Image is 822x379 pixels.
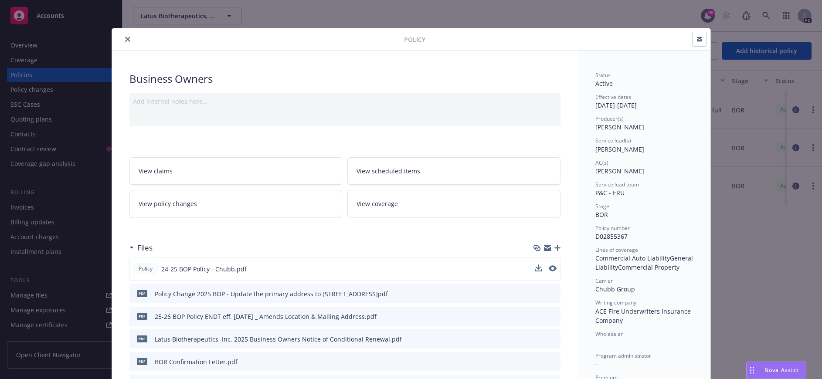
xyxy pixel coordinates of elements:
span: Service lead(s) [595,137,631,144]
span: Carrier [595,277,613,284]
button: preview file [549,312,557,321]
span: General Liability [595,254,695,271]
button: download file [535,264,542,271]
span: - [595,360,598,368]
span: BOR [595,210,608,219]
div: Drag to move [747,362,757,379]
button: preview file [549,335,557,344]
div: Policy Change 2025 BOP - Update the primary address to [STREET_ADDRESS]pdf [155,289,388,298]
span: Commercial Auto Liability [595,254,670,262]
button: preview file [549,264,557,274]
span: Policy [404,35,425,44]
span: 24-25 BOP Policy - Chubb.pdf [161,264,247,274]
button: preview file [549,357,557,366]
button: download file [535,264,542,274]
div: Business Owners [129,71,560,86]
span: P&C - ERU [595,189,625,197]
a: View coverage [347,190,560,217]
span: Effective dates [595,93,631,101]
div: [DATE] - [DATE] [595,93,693,110]
span: pdf [137,313,147,319]
span: Active [595,79,613,88]
span: Stage [595,203,609,210]
span: Lines of coverage [595,246,638,254]
span: Nova Assist [764,366,799,374]
span: Commercial Property [618,263,679,271]
button: download file [535,335,542,344]
h3: Files [137,242,153,254]
span: ACE Fire Underwriters Insurance Company [595,307,693,325]
div: Add internal notes here... [133,97,557,106]
a: View claims [129,157,343,185]
span: [PERSON_NAME] [595,123,644,131]
span: View scheduled items [357,166,420,176]
span: [PERSON_NAME] [595,145,644,153]
span: View coverage [357,199,398,208]
span: pdf [137,358,147,365]
button: close [122,34,133,44]
button: preview file [549,265,557,271]
div: Files [129,242,153,254]
span: Wholesaler [595,330,623,338]
span: Policy number [595,224,630,232]
span: Service lead team [595,181,639,188]
button: download file [535,289,542,298]
span: Producer(s) [595,115,624,122]
div: 25-26 BOP Policy ENDT eff. [DATE] _ Amends Location & Mailing Address.pdf [155,312,377,321]
span: View policy changes [139,199,197,208]
button: preview file [549,289,557,298]
span: Writing company [595,299,636,306]
span: Program administrator [595,352,651,359]
div: Latus Biotherapeutics, Inc. 2025 Business Owners Notice of Conditional Renewal.pdf [155,335,402,344]
span: pdf [137,290,147,297]
span: D02855367 [595,232,628,240]
div: BOR Confirmation Letter.pdf [155,357,238,366]
span: pdf [137,335,147,342]
a: View policy changes [129,190,343,217]
span: - [595,338,598,346]
span: Status [595,71,611,79]
span: Chubb Group [595,285,635,293]
span: Policy [137,265,154,273]
a: View scheduled items [347,157,560,185]
button: Nova Assist [746,362,806,379]
span: View claims [139,166,173,176]
span: [PERSON_NAME] [595,167,644,175]
button: download file [535,357,542,366]
button: download file [535,312,542,321]
span: AC(s) [595,159,608,166]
